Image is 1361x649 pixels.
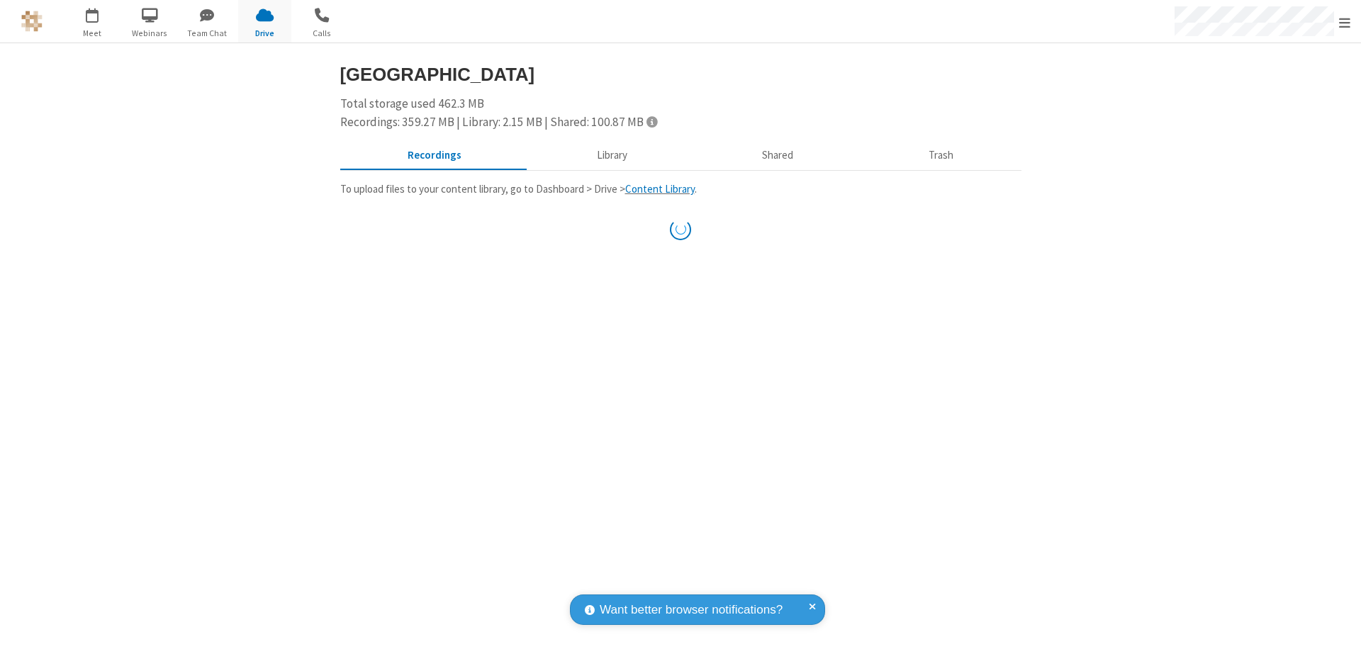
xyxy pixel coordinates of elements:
img: QA Selenium DO NOT DELETE OR CHANGE [21,11,43,32]
iframe: Chat [1326,612,1350,639]
span: Want better browser notifications? [600,601,783,619]
span: Calls [296,27,349,40]
div: Total storage used 462.3 MB [340,95,1021,131]
button: Shared during meetings [695,142,861,169]
h3: [GEOGRAPHIC_DATA] [340,64,1021,84]
span: Meet [66,27,119,40]
button: Content library [529,142,695,169]
button: Recorded meetings [340,142,530,169]
span: Team Chat [181,27,234,40]
div: Recordings: 359.27 MB | Library: 2.15 MB | Shared: 100.87 MB [340,113,1021,132]
p: To upload files to your content library, go to Dashboard > Drive > . [340,181,1021,198]
button: Trash [861,142,1021,169]
span: Drive [238,27,291,40]
a: Content Library [625,182,695,196]
span: Webinars [123,27,177,40]
span: Totals displayed include files that have been moved to the trash. [646,115,657,128]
